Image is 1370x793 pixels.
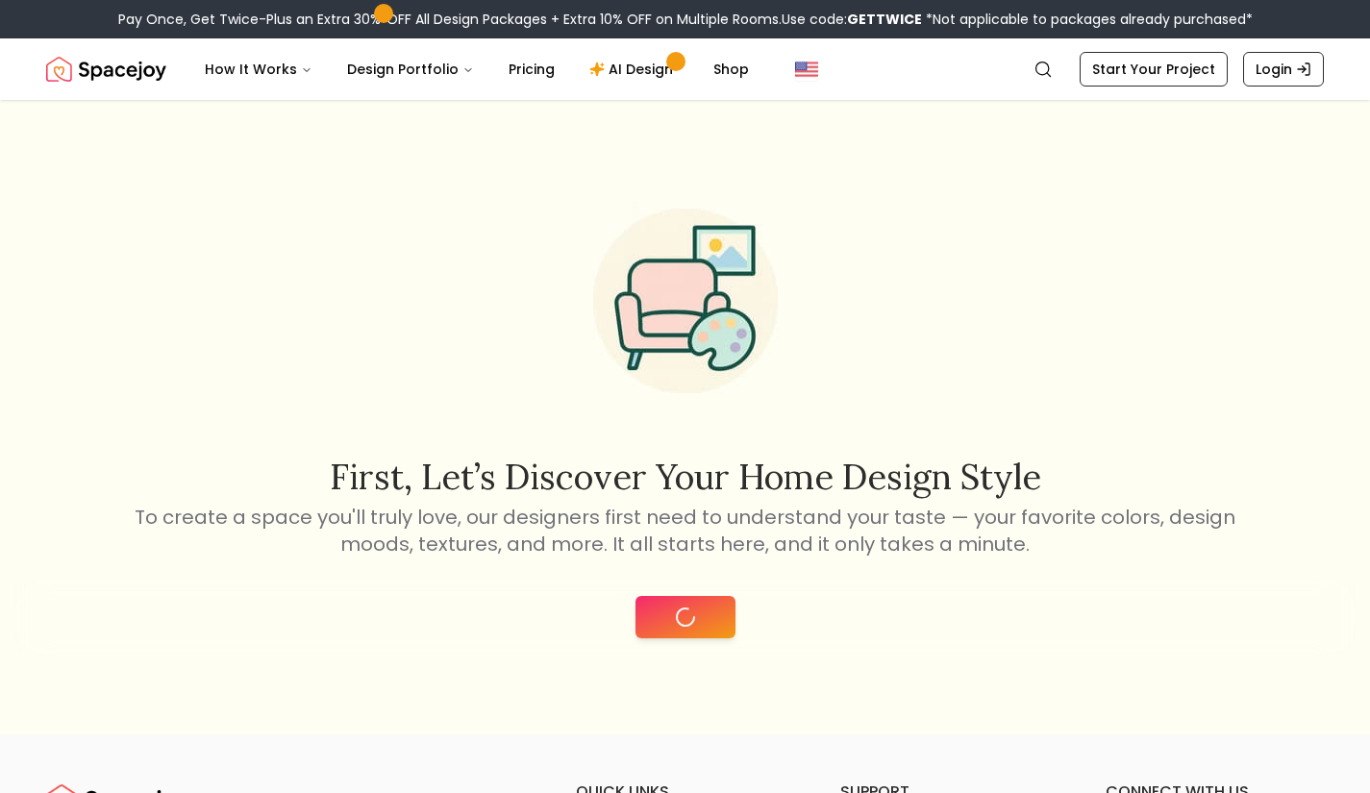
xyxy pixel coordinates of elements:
[46,38,1324,100] nav: Global
[698,50,764,88] a: Shop
[1243,52,1324,87] a: Login
[132,458,1239,496] h2: First, let’s discover your home design style
[562,178,809,424] img: Start Style Quiz Illustration
[847,10,922,29] b: GETTWICE
[922,10,1253,29] span: *Not applicable to packages already purchased*
[46,50,166,88] a: Spacejoy
[332,50,489,88] button: Design Portfolio
[132,504,1239,558] p: To create a space you'll truly love, our designers first need to understand your taste — your fav...
[189,50,328,88] button: How It Works
[118,10,1253,29] div: Pay Once, Get Twice-Plus an Extra 30% OFF All Design Packages + Extra 10% OFF on Multiple Rooms.
[46,50,166,88] img: Spacejoy Logo
[493,50,570,88] a: Pricing
[1080,52,1228,87] a: Start Your Project
[189,50,764,88] nav: Main
[574,50,694,88] a: AI Design
[795,58,818,81] img: United States
[782,10,922,29] span: Use code:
